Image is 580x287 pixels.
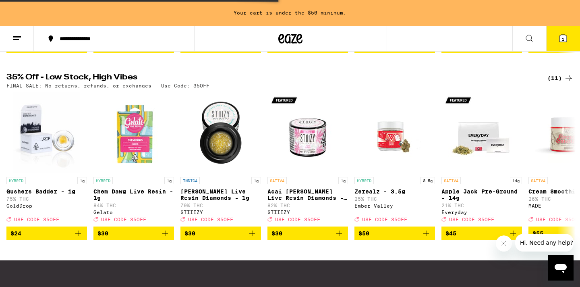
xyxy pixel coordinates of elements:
div: STIIIZY [180,210,261,215]
button: 1 [546,26,580,51]
a: Open page for Zerealz - 3.5g from Ember Valley [354,92,435,226]
p: Chem Dawg Live Resin - 1g [93,188,174,201]
span: $30 [184,230,195,237]
span: 1 [562,37,564,42]
button: Add to bag [441,227,522,240]
p: SATIVA [267,177,287,184]
a: Open page for Apple Jack Pre-Ground - 14g from Everyday [441,92,522,226]
p: 75% THC [6,196,87,202]
span: USE CODE 35OFF [449,217,494,223]
span: USE CODE 35OFF [362,217,407,223]
p: HYBRID [93,177,113,184]
p: Apple Jack Pre-Ground - 14g [441,188,522,201]
div: Everyday [441,210,522,215]
span: USE CODE 35OFF [188,217,233,223]
span: USE CODE 35OFF [275,217,320,223]
p: 1g [338,177,348,184]
p: 14g [510,177,522,184]
span: $30 [271,230,282,237]
img: Ember Valley - Zerealz - 3.5g [354,92,435,173]
p: 82% THC [267,203,348,208]
span: $24 [10,230,21,237]
span: $30 [97,230,108,237]
span: $55 [532,230,543,237]
div: STIIIZY [267,210,348,215]
button: Add to bag [267,227,348,240]
span: $45 [445,230,456,237]
button: Add to bag [180,227,261,240]
p: Gushers Badder - 1g [6,188,87,195]
p: SATIVA [441,177,461,184]
div: Ember Valley [354,203,435,208]
p: 1g [164,177,174,184]
img: Gelato - Chem Dawg Live Resin - 1g [93,92,174,173]
img: STIIIZY - Acai Berry Live Resin Diamonds - 1g [267,92,348,173]
a: (11) [547,73,574,83]
span: USE CODE 35OFF [14,217,59,223]
img: Everyday - Apple Jack Pre-Ground - 14g [441,92,522,173]
p: Zerealz - 3.5g [354,188,435,195]
img: STIIIZY - Mochi Gelato Live Resin Diamonds - 1g [180,92,261,173]
p: 84% THC [93,203,174,208]
button: Add to bag [354,227,435,240]
p: SATIVA [528,177,548,184]
a: Open page for Acai Berry Live Resin Diamonds - 1g from STIIIZY [267,92,348,226]
div: GoldDrop [6,203,87,208]
iframe: Button to launch messaging window [548,255,574,281]
span: $50 [358,230,369,237]
div: Gelato [93,210,174,215]
p: INDICA [180,177,200,184]
p: 1g [77,177,87,184]
p: 21% THC [441,203,522,208]
p: 25% THC [354,196,435,202]
iframe: Close message [496,235,512,252]
h2: 35% Off - Low Stock, High Vibes [6,73,534,83]
button: Add to bag [6,227,87,240]
a: Open page for Gushers Badder - 1g from GoldDrop [6,92,87,226]
p: Acai [PERSON_NAME] Live Resin Diamonds - 1g [267,188,348,201]
button: Add to bag [93,227,174,240]
p: 3.5g [420,177,435,184]
p: 79% THC [180,203,261,208]
span: USE CODE 35OFF [101,217,146,223]
iframe: Message from company [515,234,574,252]
p: HYBRID [354,177,374,184]
p: 1g [251,177,261,184]
a: Open page for Mochi Gelato Live Resin Diamonds - 1g from STIIIZY [180,92,261,226]
img: GoldDrop - Gushers Badder - 1g [13,92,80,173]
p: [PERSON_NAME] Live Resin Diamonds - 1g [180,188,261,201]
p: HYBRID [6,177,26,184]
a: Open page for Chem Dawg Live Resin - 1g from Gelato [93,92,174,226]
p: FINAL SALE: No returns, refunds, or exchanges - Use Code: 35OFF [6,83,209,88]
